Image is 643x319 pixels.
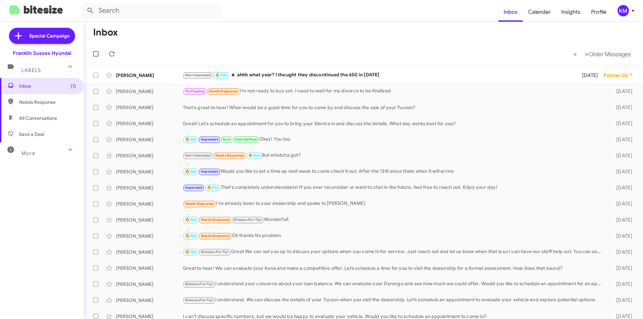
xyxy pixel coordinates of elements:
div: [DATE] [605,120,638,127]
div: [DATE] [605,217,638,223]
span: Needs Response [215,153,244,158]
div: Would you like to set a time up next week to come check it out. After the 13th since thats when i... [183,168,605,175]
div: That's great to hear! When would be a good time for you to come by and discuss the sale of your T... [183,104,605,111]
div: [PERSON_NAME] [116,201,183,207]
a: Profile [586,2,612,22]
nav: Page navigation example [570,47,635,61]
div: Great to hear! We can evaluate your Kona and make a competitive offer. Let’s schedule a time for ... [183,265,605,271]
span: Not-Interested [185,73,211,77]
div: KM [618,5,629,16]
span: 🔥 Hot [185,137,197,142]
span: 🔥 Hot [248,153,260,158]
span: Important [185,185,203,190]
span: Older Messages [588,51,631,58]
div: [DATE] [605,249,638,255]
span: (1) [71,83,76,89]
div: [PERSON_NAME] [116,152,183,159]
span: 🔥 Hot [207,185,218,190]
button: Next [581,47,635,61]
div: Great! Let's schedule an appointment for you to bring your Elantra in and discuss the details. Wh... [183,120,605,127]
span: Sold [223,137,230,142]
div: Follow Up ? [603,72,638,79]
div: ahhh what year? I thought they discontinued the 650 in [DATE] [183,71,573,79]
div: [PERSON_NAME] [116,265,183,271]
span: Needs Response [185,202,214,206]
div: But whatcha got? [183,152,605,159]
span: Bitesize Pro-Tip! [201,250,229,254]
span: 🔥 Hot [215,73,227,77]
span: Needs Response [209,89,237,93]
span: Needs Response [201,234,229,238]
span: Save a Deal [19,131,44,138]
div: [DATE] [605,184,638,191]
div: [DATE] [605,265,638,271]
div: [DATE] [605,152,638,159]
a: Calendar [523,2,556,22]
span: Special Campaign [29,32,70,39]
span: More [21,150,35,156]
div: [PERSON_NAME] [116,249,183,255]
div: [DATE] [573,72,603,79]
span: » [585,50,588,58]
div: [PERSON_NAME] [116,136,183,143]
input: Search [81,3,222,19]
a: Special Campaign [9,28,75,44]
button: KM [612,5,636,16]
div: [PERSON_NAME] [116,168,183,175]
span: Important [201,137,218,142]
div: [PERSON_NAME] [116,297,183,304]
div: I've already been to your dealership and spoke to [PERSON_NAME] [183,200,605,208]
span: Inbox [19,83,76,89]
span: 🔥 Hot [185,169,197,174]
div: [DATE] [605,281,638,288]
div: [PERSON_NAME] [116,184,183,191]
button: Previous [569,47,581,61]
span: Not-Interested [185,153,211,158]
div: I understand your concerns about your loan balance. We can evaluate your Durango and see how much... [183,280,605,288]
a: Insights [556,2,586,22]
span: Bitesize Pro-Tip! [185,282,213,286]
span: Labels [21,67,41,73]
div: Ok thanks No problem [183,232,605,240]
div: [DATE] [605,297,638,304]
div: [DATE] [605,88,638,95]
div: [PERSON_NAME] [116,120,183,127]
div: [DATE] [605,104,638,111]
div: [PERSON_NAME] [116,217,183,223]
div: [PERSON_NAME] [116,233,183,239]
span: All Conversations [19,115,57,122]
span: 🔥 Hot [185,250,197,254]
span: Try Pausing [185,89,205,93]
span: Needs Response [19,99,76,105]
div: That's completely understandable! If you ever reconsider or want to chat in the future, feel free... [183,184,605,191]
div: [PERSON_NAME] [116,72,183,79]
div: Franklin Sussex Hyundai [13,50,71,57]
div: I understand. We can discuss the details of your Tucson when you visit the dealership. Let’s sche... [183,296,605,304]
span: Sold Verified [235,137,257,142]
span: Needs Response [201,218,229,222]
span: « [573,50,577,58]
span: Bitesize Pro-Tip! [234,218,262,222]
div: [PERSON_NAME] [116,104,183,111]
span: Important [201,169,218,174]
div: Okay! You too [183,136,605,143]
span: 🔥 Hot [185,218,197,222]
a: Inbox [498,2,523,22]
div: [PERSON_NAME] [116,281,183,288]
div: Wonderful! [183,216,605,224]
div: Great We can set you up to discuss your options when you come in for service. Just reach out and ... [183,248,605,256]
div: [DATE] [605,233,638,239]
div: I'm not ready to buy yet. I need to wait for my divorce to be finalized [183,87,605,95]
span: Bitesize Pro-Tip! [185,298,213,302]
div: [DATE] [605,168,638,175]
h1: Inbox [93,27,118,38]
div: [PERSON_NAME] [116,88,183,95]
div: [DATE] [605,136,638,143]
div: [DATE] [605,201,638,207]
span: 🔥 Hot [185,234,197,238]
